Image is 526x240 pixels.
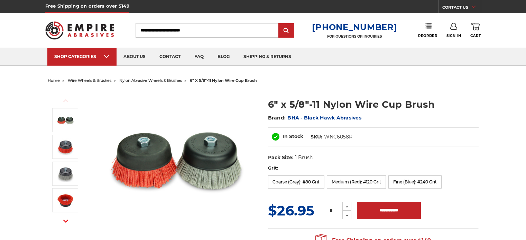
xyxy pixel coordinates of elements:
a: about us [117,48,153,66]
dt: SKU: [311,133,322,141]
a: faq [187,48,211,66]
a: wire wheels & brushes [68,78,111,83]
span: Brand: [268,115,286,121]
a: blog [211,48,237,66]
a: contact [153,48,187,66]
span: Sign In [446,33,461,38]
dd: WNC6058R [324,133,352,141]
p: FOR QUESTIONS OR INQUIRIES [312,34,397,39]
label: Grit: [268,165,479,172]
span: 6" x 5/8"-11 nylon wire cup brush [190,78,257,83]
div: SHOP CATEGORIES [54,54,110,59]
button: Previous [57,93,74,108]
span: Reorder [418,33,437,38]
a: Cart [470,23,481,38]
a: nylon abrasive wheels & brushes [119,78,182,83]
img: 6" Nylon Cup Brush, red medium [57,138,74,155]
button: Next [57,213,74,228]
dd: 1 Brush [295,154,313,161]
img: 6" x 5/8"-11 Nylon Wire Wheel Cup Brushes [107,90,245,229]
a: shipping & returns [237,48,298,66]
input: Submit [279,24,293,38]
img: 6" Nylon Cup Brush, gray coarse [57,165,74,182]
h1: 6" x 5/8"-11 Nylon Wire Cup Brush [268,98,479,111]
a: [PHONE_NUMBER] [312,22,397,32]
span: Cart [470,33,481,38]
a: Reorder [418,23,437,38]
img: 6" x 5/8"-11 Nylon Wire Wheel Cup Brushes [57,112,74,129]
a: home [48,78,60,83]
a: CONTACT US [442,3,481,13]
img: Empire Abrasives [45,17,114,44]
a: BHA - Black Hawk Abrasives [287,115,361,121]
span: In Stock [283,133,303,140]
span: $26.95 [268,202,314,219]
img: red nylon wire bristle cup brush 6 inch [57,192,74,209]
dt: Pack Size: [268,154,294,161]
